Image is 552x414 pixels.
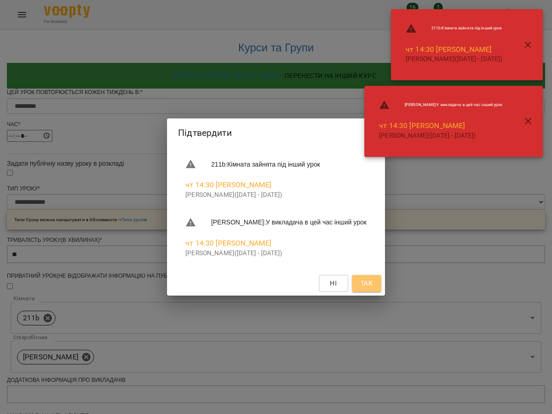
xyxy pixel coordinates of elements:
a: чт 14:30 [PERSON_NAME] [379,121,465,130]
p: [PERSON_NAME] ([DATE] - [DATE]) [185,190,367,200]
button: Ні [319,275,348,291]
a: чт 14:30 [PERSON_NAME] [185,239,271,247]
h2: Підтвердити [178,126,374,140]
span: Ні [330,278,337,289]
li: [PERSON_NAME] : У викладача в цей час інший урок [178,213,374,232]
button: Так [352,275,381,291]
a: чт 14:30 [PERSON_NAME] [406,45,491,54]
li: 211b : Кімната зайнята під інший урок [178,155,374,173]
a: чт 14:30 [PERSON_NAME] [185,180,271,189]
li: 211b : Кімната зайнята під інший урок [398,19,510,38]
p: [PERSON_NAME] ([DATE] - [DATE]) [406,55,502,64]
li: [PERSON_NAME] : У викладача в цей час інший урок [372,96,510,114]
span: Так [361,278,373,289]
p: [PERSON_NAME] ([DATE] - [DATE]) [379,131,502,140]
p: [PERSON_NAME] ([DATE] - [DATE]) [185,249,367,258]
